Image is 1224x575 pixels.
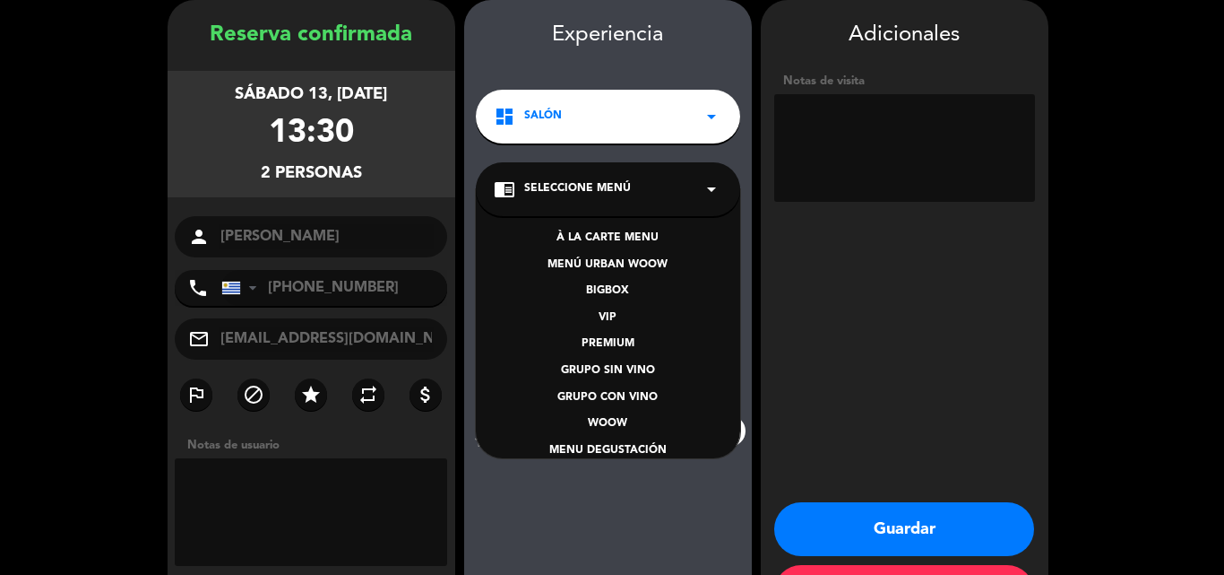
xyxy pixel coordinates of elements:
[185,384,207,405] i: outlined_flag
[178,436,455,455] div: Notas de usuario
[494,362,722,380] div: GRUPO SIN VINO
[358,384,379,405] i: repeat
[774,72,1035,91] div: Notas de visita
[701,179,722,200] i: arrow_drop_down
[494,335,722,353] div: PREMIUM
[188,226,210,248] i: person
[261,161,362,187] div: 2 personas
[188,328,210,350] i: mail_outline
[415,384,436,405] i: attach_money
[494,442,722,460] div: MENU DEGUSTACIÓN
[774,502,1034,556] button: Guardar
[494,257,722,274] div: MENÚ URBAN WOOW
[494,106,515,127] i: dashboard
[235,82,387,108] div: sábado 13, [DATE]
[269,108,354,161] div: 13:30
[187,277,209,299] i: phone
[222,271,263,305] div: Uruguay: +598
[168,18,455,53] div: Reserva confirmada
[300,384,322,405] i: star
[494,283,722,301] div: BIGBOX
[701,106,722,127] i: arrow_drop_down
[243,384,264,405] i: block
[494,179,515,200] i: chrome_reader_mode
[494,389,722,407] div: GRUPO CON VINO
[524,180,631,198] span: Seleccione Menú
[774,18,1035,53] div: Adicionales
[494,309,722,327] div: VIP
[494,230,722,248] div: À LA CARTE MENU
[464,18,752,53] div: Experiencia
[494,415,722,433] div: WOOW
[524,108,562,126] span: Salón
